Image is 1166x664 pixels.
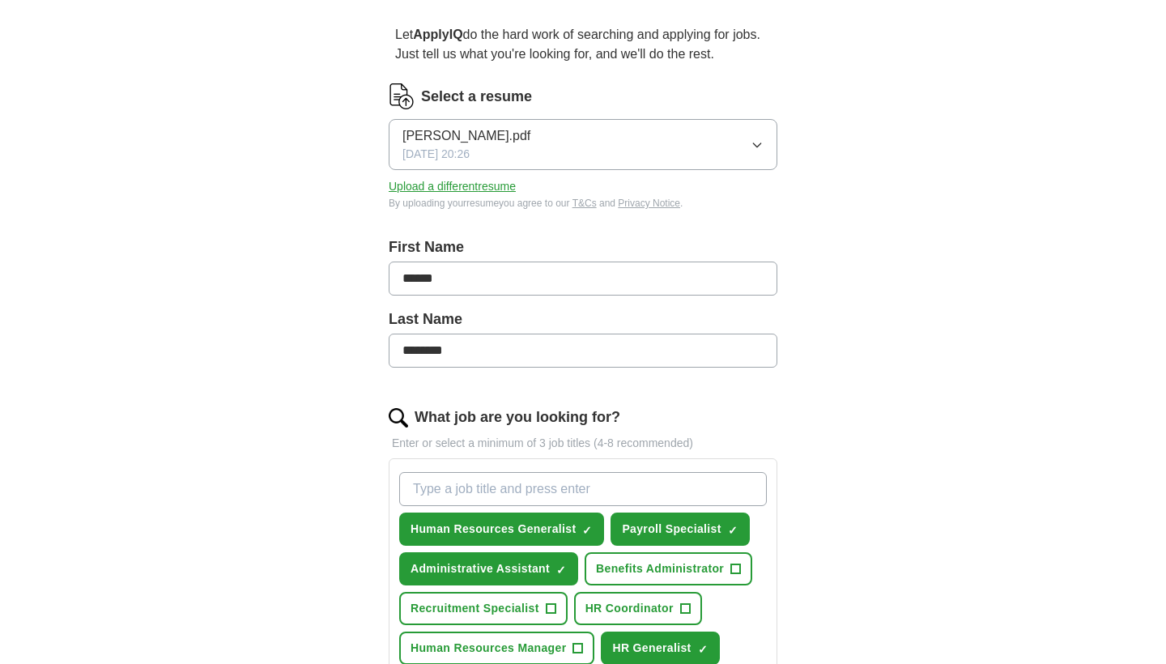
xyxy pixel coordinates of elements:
[611,513,749,546] button: Payroll Specialist✓
[698,643,708,656] span: ✓
[399,592,568,625] button: Recruitment Specialist
[389,408,408,428] img: search.png
[411,560,550,577] span: Administrative Assistant
[389,435,777,452] p: Enter or select a minimum of 3 job titles (4-8 recommended)
[402,126,530,146] span: [PERSON_NAME].pdf
[622,521,721,538] span: Payroll Specialist
[585,600,674,617] span: HR Coordinator
[728,524,738,537] span: ✓
[618,198,680,209] a: Privacy Notice
[596,560,724,577] span: Benefits Administrator
[415,406,620,428] label: What job are you looking for?
[421,86,532,108] label: Select a resume
[411,521,576,538] span: Human Resources Generalist
[389,236,777,258] label: First Name
[399,552,578,585] button: Administrative Assistant✓
[582,524,592,537] span: ✓
[411,640,566,657] span: Human Resources Manager
[402,146,470,163] span: [DATE] 20:26
[572,198,597,209] a: T&Cs
[585,552,752,585] button: Benefits Administrator
[399,472,767,506] input: Type a job title and press enter
[413,28,462,41] strong: ApplyIQ
[411,600,539,617] span: Recruitment Specialist
[389,309,777,330] label: Last Name
[556,564,566,577] span: ✓
[399,513,604,546] button: Human Resources Generalist✓
[574,592,702,625] button: HR Coordinator
[389,119,777,170] button: [PERSON_NAME].pdf[DATE] 20:26
[389,19,777,70] p: Let do the hard work of searching and applying for jobs. Just tell us what you're looking for, an...
[612,640,691,657] span: HR Generalist
[389,83,415,109] img: CV Icon
[389,196,777,211] div: By uploading your resume you agree to our and .
[389,178,516,195] button: Upload a differentresume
